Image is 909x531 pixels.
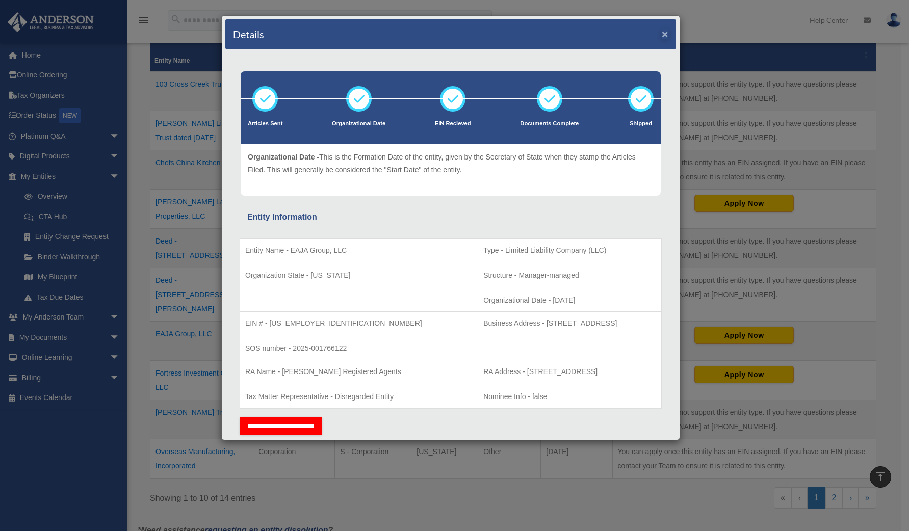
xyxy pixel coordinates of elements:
[245,365,473,378] p: RA Name - [PERSON_NAME] Registered Agents
[248,153,319,161] span: Organizational Date -
[483,317,656,330] p: Business Address - [STREET_ADDRESS]
[483,365,656,378] p: RA Address - [STREET_ADDRESS]
[245,390,473,403] p: Tax Matter Representative - Disregarded Entity
[520,119,579,129] p: Documents Complete
[662,29,668,39] button: ×
[483,294,656,307] p: Organizational Date - [DATE]
[233,27,264,41] h4: Details
[628,119,654,129] p: Shipped
[245,317,473,330] p: EIN # - [US_EMPLOYER_IDENTIFICATION_NUMBER]
[248,119,282,129] p: Articles Sent
[483,269,656,282] p: Structure - Manager-managed
[248,151,654,176] p: This is the Formation Date of the entity, given by the Secretary of State when they stamp the Art...
[435,119,471,129] p: EIN Recieved
[483,244,656,257] p: Type - Limited Liability Company (LLC)
[332,119,385,129] p: Organizational Date
[483,390,656,403] p: Nominee Info - false
[245,269,473,282] p: Organization State - [US_STATE]
[247,210,654,224] div: Entity Information
[245,342,473,355] p: SOS number - 2025-001766122
[245,244,473,257] p: Entity Name - EAJA Group, LLC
